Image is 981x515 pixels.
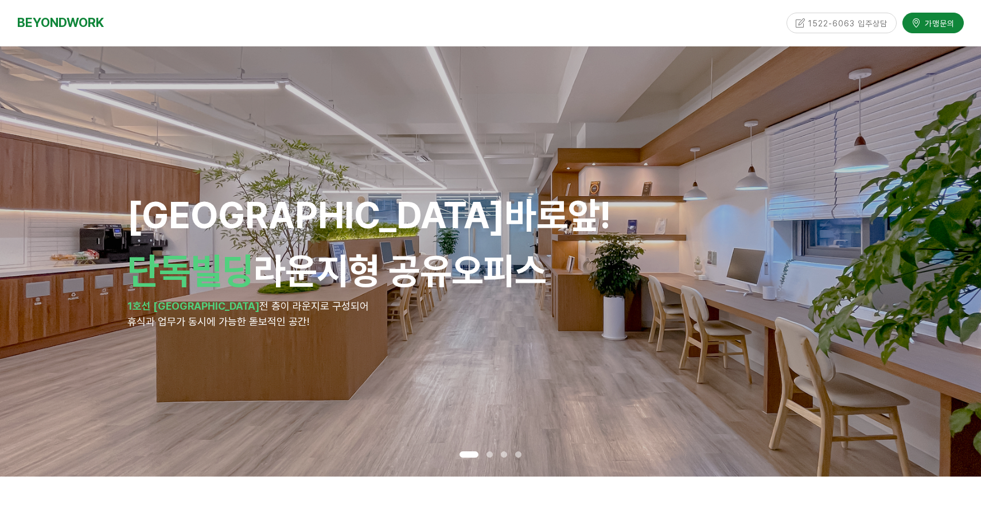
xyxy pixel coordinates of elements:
span: 전 층이 라운지로 구성되어 [259,300,369,312]
span: 휴식과 업무가 동시에 가능한 돋보적인 공간! [127,315,309,327]
span: [GEOGRAPHIC_DATA] [127,193,611,237]
strong: 1호선 [GEOGRAPHIC_DATA] [127,300,259,312]
a: 가맹문의 [902,11,964,32]
span: 바로앞! [505,193,611,237]
a: BEYONDWORK [17,12,104,33]
span: 가맹문의 [921,16,955,28]
span: 단독빌딩 [127,249,254,292]
span: 라운지형 공유오피스 [127,249,546,292]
